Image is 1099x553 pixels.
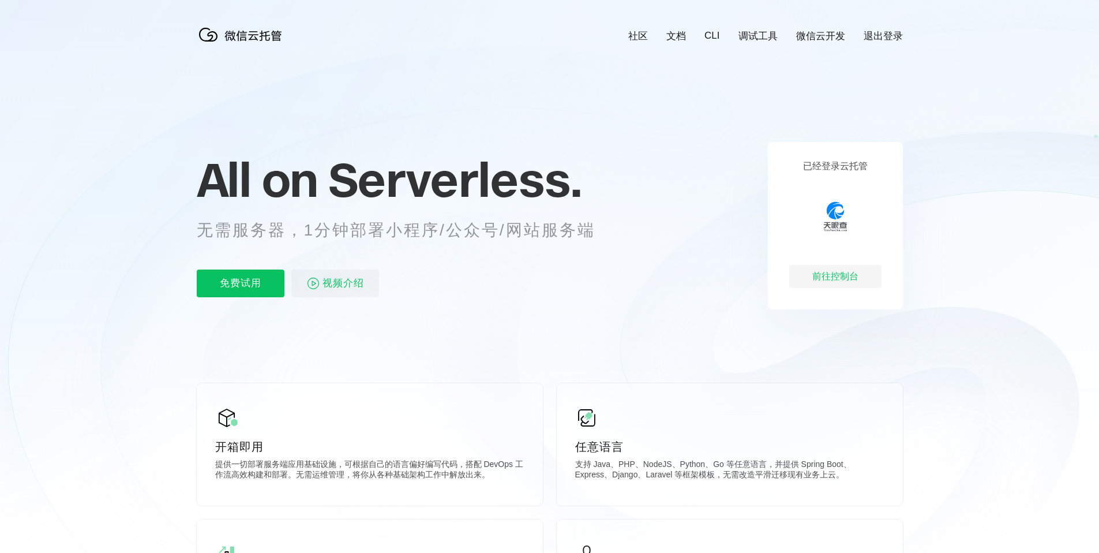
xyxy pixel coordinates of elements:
p: 开箱即用 [215,439,524,455]
a: 社区 [628,29,648,43]
img: 微信云托管 [197,23,289,46]
p: 无需服务器，1分钟部署小程序/公众号/网站服务端 [197,219,617,242]
span: All on [197,151,317,208]
span: 视频介绍 [322,270,364,297]
p: 提供一切部署服务端应用基础设施，可根据自己的语言偏好编写代码，搭配 DevOps 工作流高效构建和部署。无需运维管理，将你从各种基础架构工作中解放出来。 [215,459,524,483]
a: CLI [704,30,719,42]
a: 文档 [666,29,686,43]
a: 微信云开发 [796,29,845,43]
img: video_play.svg [306,276,320,290]
p: 任意语言 [575,439,884,455]
p: 免费试用 [197,270,284,297]
p: 已经登录云托管 [803,160,868,173]
a: 微信云托管 [197,38,289,48]
div: 前往控制台 [789,265,882,288]
a: 退出登录 [864,29,903,43]
p: 支持 Java、PHP、NodeJS、Python、Go 等任意语言，并提供 Spring Boot、Express、Django、Laravel 等框架模板，无需改造平滑迁移现有业务上云。 [575,459,884,483]
a: 调试工具 [738,29,778,43]
span: Serverless. [328,151,582,208]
